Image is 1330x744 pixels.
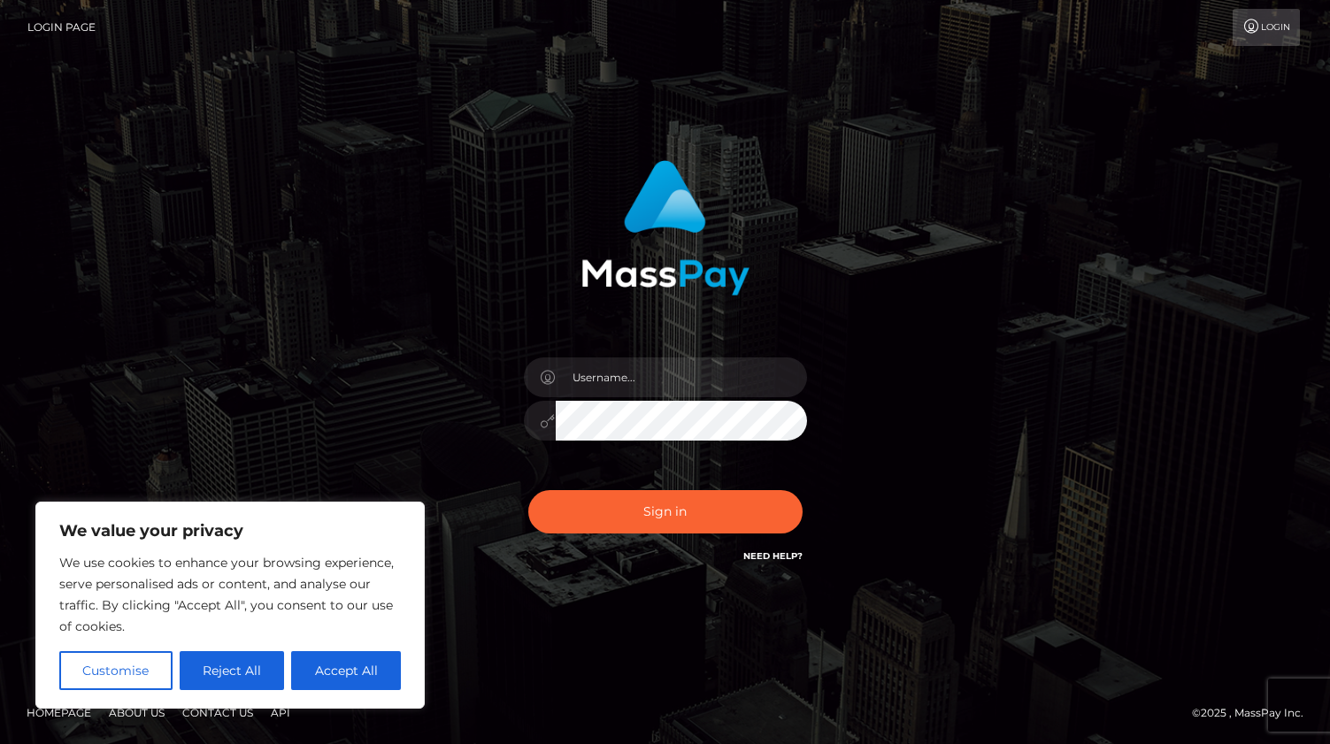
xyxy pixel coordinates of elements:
[59,552,401,637] p: We use cookies to enhance your browsing experience, serve personalised ads or content, and analys...
[743,550,803,562] a: Need Help?
[175,699,260,726] a: Contact Us
[556,357,807,397] input: Username...
[27,9,96,46] a: Login Page
[59,651,173,690] button: Customise
[1233,9,1300,46] a: Login
[19,699,98,726] a: Homepage
[1192,703,1317,723] div: © 2025 , MassPay Inc.
[59,520,401,541] p: We value your privacy
[291,651,401,690] button: Accept All
[528,490,803,533] button: Sign in
[581,160,750,295] img: MassPay Login
[102,699,172,726] a: About Us
[35,502,425,709] div: We value your privacy
[264,699,297,726] a: API
[180,651,285,690] button: Reject All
